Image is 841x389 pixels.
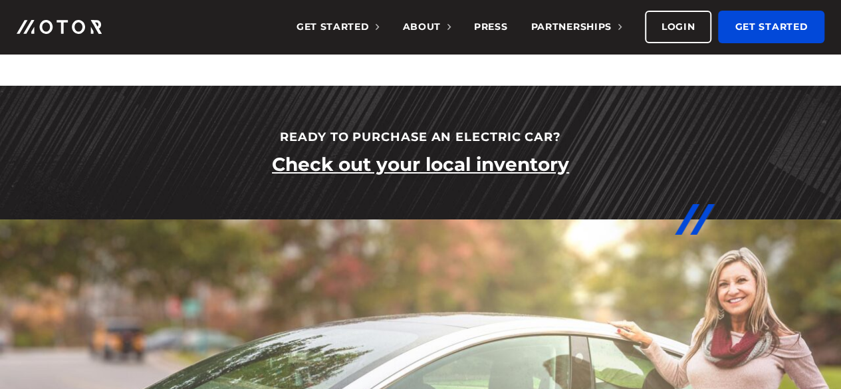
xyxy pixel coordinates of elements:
span: Get Started [297,21,380,33]
div: READY TO PURCHASE AN ELECTRIC CAR? [155,129,687,146]
a: Check out your local inventory [272,152,569,176]
span: Partnerships [531,21,621,33]
a: Get Started [718,11,824,43]
img: Motor [17,20,102,34]
span: About [402,21,451,33]
a: Login [645,11,712,43]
